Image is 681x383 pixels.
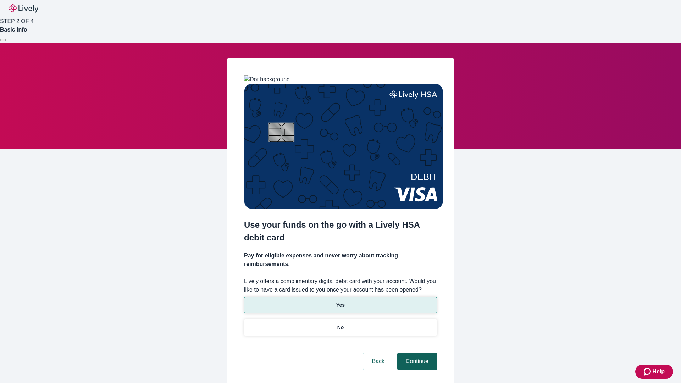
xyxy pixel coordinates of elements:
[635,365,673,379] button: Zendesk support iconHelp
[644,367,652,376] svg: Zendesk support icon
[244,277,437,294] label: Lively offers a complimentary digital debit card with your account. Would you like to have a card...
[244,297,437,313] button: Yes
[336,301,345,309] p: Yes
[397,353,437,370] button: Continue
[244,251,437,268] h4: Pay for eligible expenses and never worry about tracking reimbursements.
[652,367,665,376] span: Help
[244,218,437,244] h2: Use your funds on the go with a Lively HSA debit card
[363,353,393,370] button: Back
[337,324,344,331] p: No
[244,84,443,209] img: Debit card
[244,75,290,84] img: Dot background
[9,4,38,13] img: Lively
[244,319,437,336] button: No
